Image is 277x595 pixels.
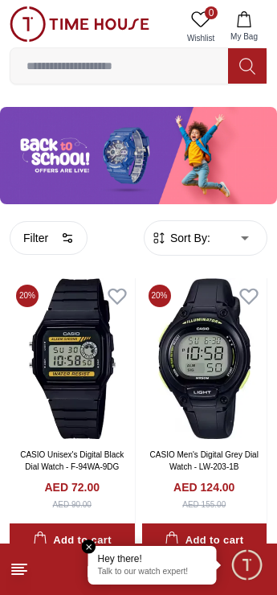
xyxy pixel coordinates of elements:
a: CASIO Unisex's Digital Black Dial Watch - F-94WA-9DG [20,450,124,471]
button: My Bag [221,6,267,47]
a: 0Wishlist [181,6,221,47]
span: My Bag [224,31,264,43]
a: Home [86,560,105,579]
span: 20 % [16,285,39,307]
div: Add to cart [165,531,243,550]
h4: AED 124.00 [173,479,234,495]
div: AED 155.00 [182,499,226,511]
button: Filter [10,221,88,255]
img: CASIO Men's Digital Grey Dial Watch - LW-203-1B [142,278,267,439]
h4: AED 72.00 [45,479,100,495]
em: Close tooltip [82,540,96,554]
button: Sort By: [151,230,210,246]
span: Sort By: [167,230,210,246]
span: 20 % [149,285,171,307]
span: Wishlist [181,32,221,44]
img: ... [10,6,149,42]
img: CASIO Unisex's Digital Black Dial Watch - F-94WA-9DG [10,278,135,439]
p: Talk to our watch expert! [98,567,207,578]
div: AED 90.00 [53,499,92,511]
div: Hey there! [98,552,207,565]
div: Chat Widget [230,548,265,583]
span: 0 [205,6,218,19]
button: Add to cart [142,523,267,558]
button: Add to cart [10,523,135,558]
a: CASIO Men's Digital Grey Dial Watch - LW-203-1B [150,450,259,471]
div: Add to cart [33,531,112,550]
